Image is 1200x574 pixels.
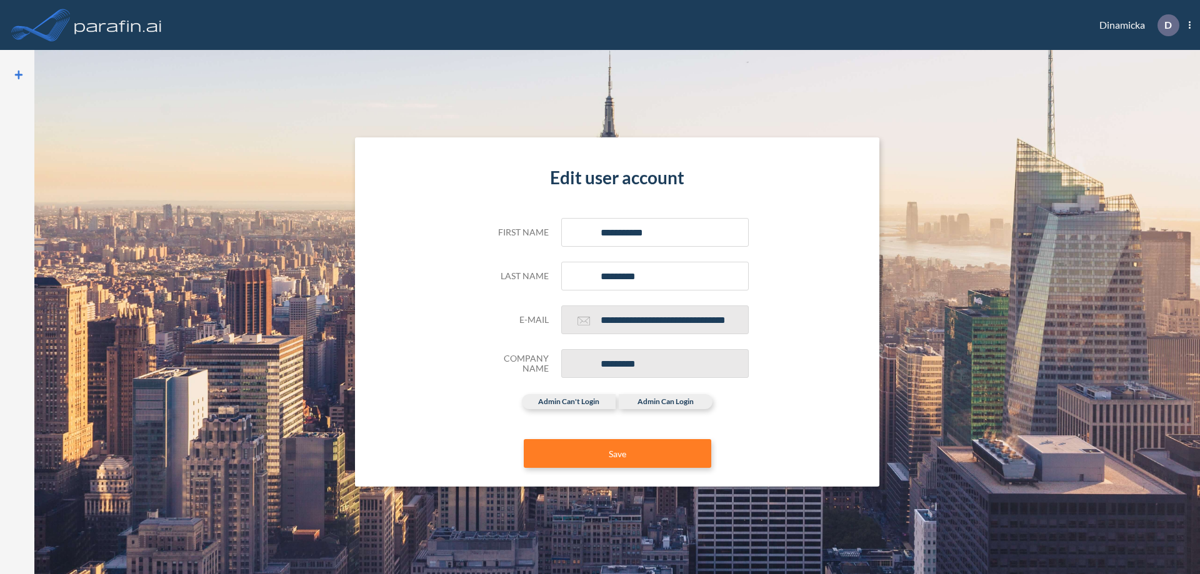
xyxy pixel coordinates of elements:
[486,354,549,375] h5: Company Name
[1081,14,1191,36] div: Dinamicka
[619,394,712,409] label: admin can login
[486,271,549,282] h5: Last name
[486,227,549,238] h5: First name
[486,167,749,189] h4: Edit user account
[524,439,711,468] button: Save
[1164,19,1172,31] p: D
[72,12,164,37] img: logo
[522,394,616,409] label: admin can't login
[486,315,549,325] h5: E-mail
